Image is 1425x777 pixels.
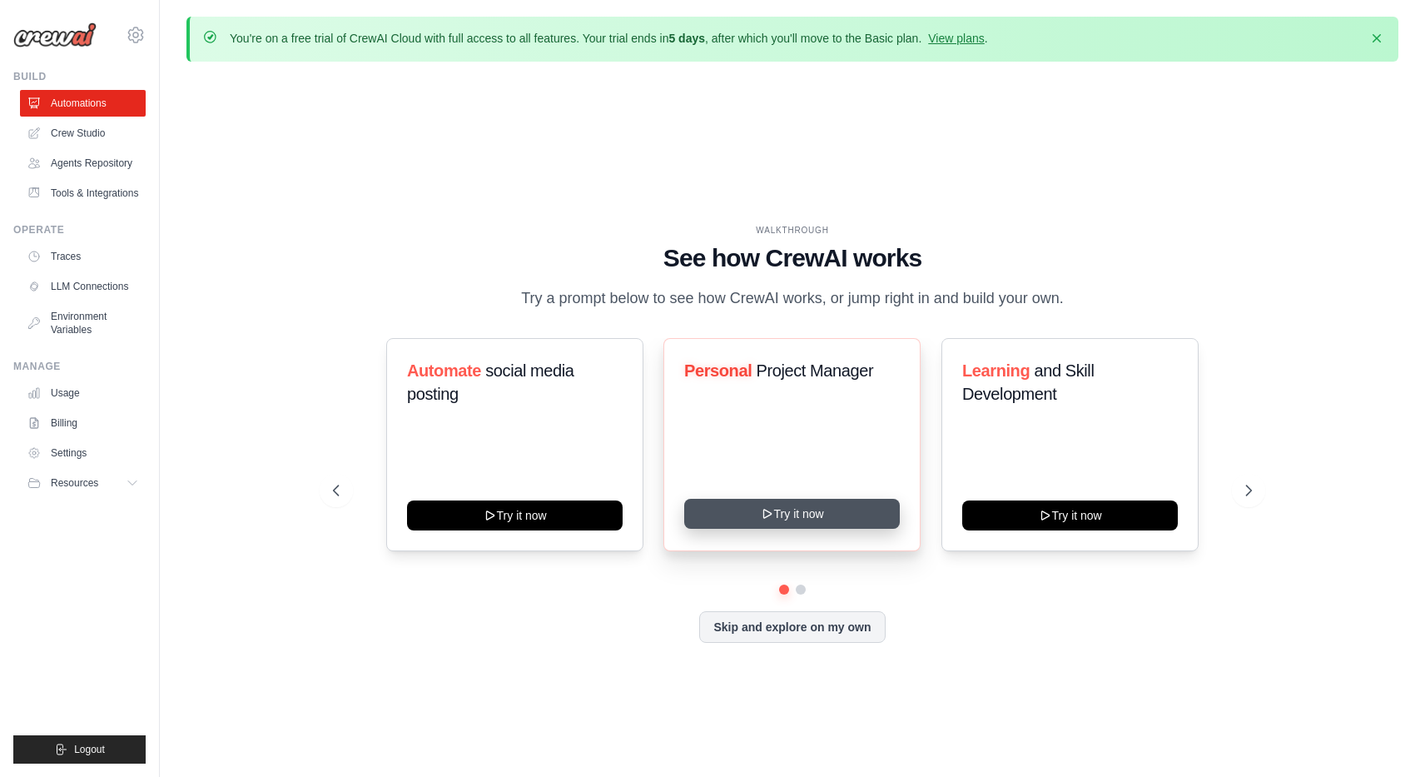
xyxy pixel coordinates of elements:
[684,361,752,380] span: Personal
[407,361,481,380] span: Automate
[407,361,574,403] span: social media posting
[20,150,146,177] a: Agents Repository
[20,303,146,343] a: Environment Variables
[962,361,1094,403] span: and Skill Development
[684,499,900,529] button: Try it now
[13,70,146,83] div: Build
[962,501,1178,530] button: Try it now
[928,32,984,45] a: View plans
[74,743,105,756] span: Logout
[20,410,146,436] a: Billing
[757,361,874,380] span: Project Manager
[20,470,146,496] button: Resources
[20,243,146,270] a: Traces
[13,223,146,237] div: Operate
[230,30,988,47] p: You're on a free trial of CrewAI Cloud with full access to all features. Your trial ends in , aft...
[407,501,623,530] button: Try it now
[20,90,146,117] a: Automations
[13,22,97,47] img: Logo
[962,361,1030,380] span: Learning
[20,380,146,406] a: Usage
[20,440,146,466] a: Settings
[13,735,146,764] button: Logout
[513,286,1072,311] p: Try a prompt below to see how CrewAI works, or jump right in and build your own.
[13,360,146,373] div: Manage
[20,180,146,207] a: Tools & Integrations
[20,273,146,300] a: LLM Connections
[668,32,705,45] strong: 5 days
[699,611,885,643] button: Skip and explore on my own
[333,224,1252,237] div: WALKTHROUGH
[333,243,1252,273] h1: See how CrewAI works
[51,476,98,490] span: Resources
[20,120,146,147] a: Crew Studio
